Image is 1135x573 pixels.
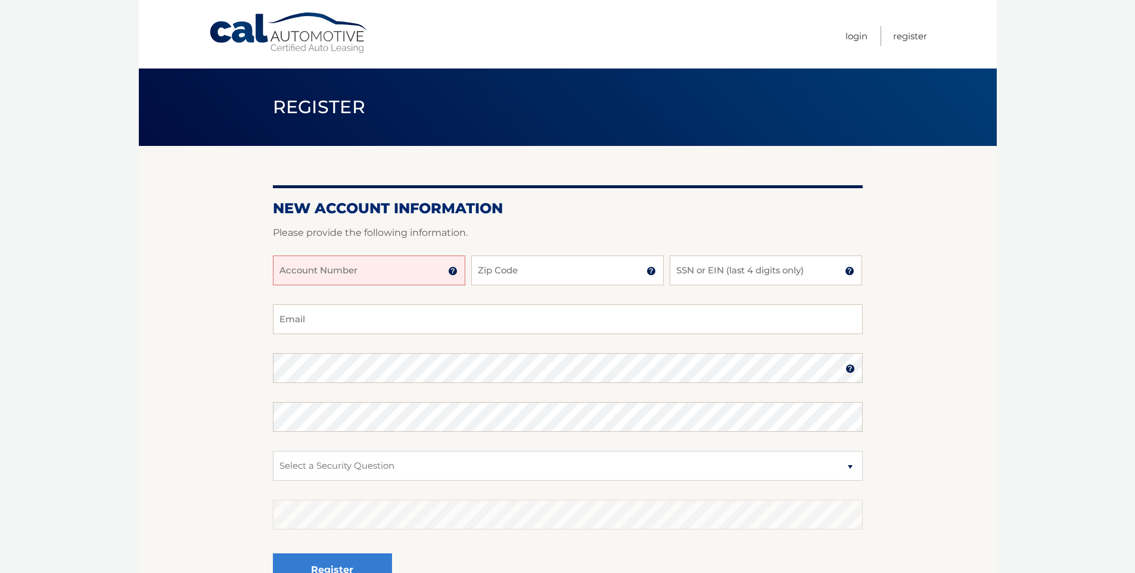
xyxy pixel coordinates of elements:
input: Account Number [273,256,465,285]
p: Please provide the following information. [273,225,863,241]
input: Email [273,304,863,334]
input: Zip Code [471,256,664,285]
span: Register [273,96,366,118]
a: Login [845,26,867,46]
img: tooltip.svg [448,266,458,276]
h2: New Account Information [273,200,863,217]
img: tooltip.svg [845,364,855,373]
a: Cal Automotive [209,12,369,54]
img: tooltip.svg [646,266,656,276]
img: tooltip.svg [845,266,854,276]
a: Register [893,26,927,46]
input: SSN or EIN (last 4 digits only) [670,256,862,285]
